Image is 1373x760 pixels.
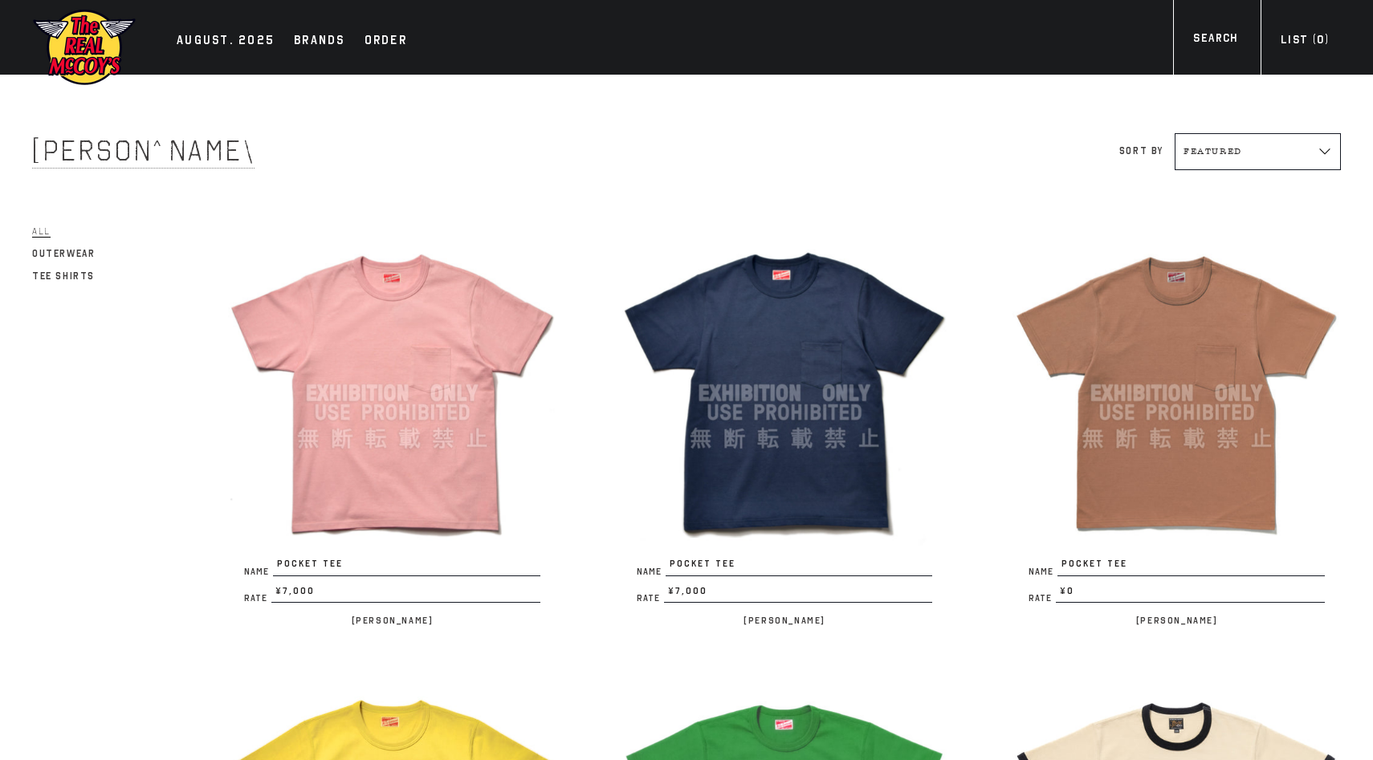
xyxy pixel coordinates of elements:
[356,30,415,53] a: Order
[1012,230,1341,558] img: POCKET TEE
[244,567,273,576] span: Name
[177,30,275,53] div: AUGUST. 2025
[228,611,556,630] p: [PERSON_NAME]
[32,221,51,241] a: All
[637,594,664,603] span: Rate
[1029,567,1057,576] span: Name
[1261,31,1349,53] a: List (0)
[1012,230,1341,631] a: POCKET TEE NamePOCKET TEE Rate¥0 [PERSON_NAME]
[365,30,407,53] div: Order
[228,230,556,558] img: POCKET TEE
[294,30,345,53] div: Brands
[244,594,271,603] span: Rate
[32,8,136,87] img: mccoys-exhibition
[1281,31,1329,53] div: List ( )
[1029,594,1056,603] span: Rate
[621,230,949,631] a: POCKET TEE NamePOCKET TEE Rate¥7,000 [PERSON_NAME]
[32,226,51,238] span: All
[273,557,540,576] span: POCKET TEE
[32,270,95,282] span: Tee Shirts
[1012,611,1341,630] p: [PERSON_NAME]
[32,244,95,263] a: Outerwear
[32,248,95,259] span: Outerwear
[228,230,556,631] a: POCKET TEE NamePOCKET TEE Rate¥7,000 [PERSON_NAME]
[32,133,255,169] span: [PERSON_NAME]
[637,567,666,576] span: Name
[169,30,283,53] a: AUGUST. 2025
[1173,30,1257,51] a: Search
[1056,584,1325,604] span: ¥0
[666,557,933,576] span: POCKET TEE
[621,611,949,630] p: [PERSON_NAME]
[1057,557,1325,576] span: POCKET TEE
[1193,30,1237,51] div: Search
[32,266,95,286] a: Tee Shirts
[1317,33,1324,47] span: 0
[621,230,949,558] img: POCKET TEE
[1119,145,1163,156] label: Sort by
[664,584,933,604] span: ¥7,000
[271,584,540,604] span: ¥7,000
